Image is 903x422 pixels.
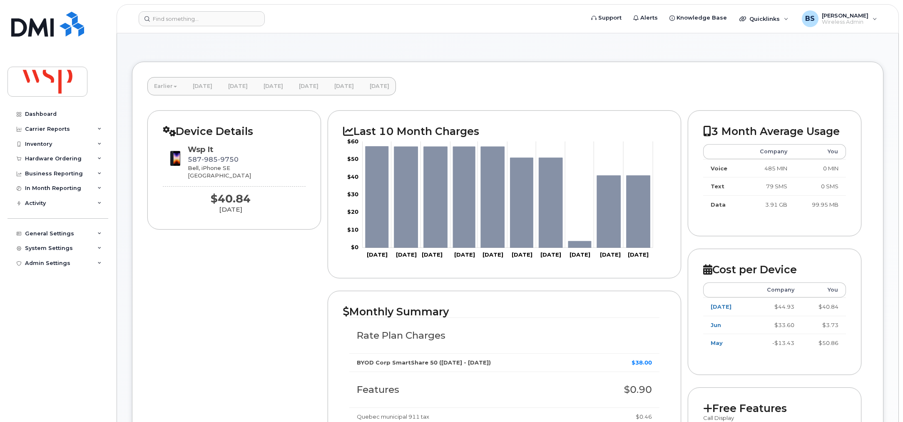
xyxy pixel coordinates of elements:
tspan: [DATE] [628,251,649,258]
th: Company [749,282,802,297]
h3: Features [357,385,583,395]
th: You [795,144,846,159]
a: [DATE] [363,77,396,95]
td: 99.95 MB [795,195,846,214]
h2: Monthly Summary [343,306,666,318]
div: [DATE] [163,205,299,214]
tspan: [DATE] [512,251,532,258]
a: Earlier [147,77,184,95]
h2: Last 10 Month Charges [343,126,666,137]
g: Series [366,146,650,248]
td: $44.93 [749,297,802,316]
td: 0 MIN [795,159,846,177]
tspan: [DATE] [570,251,591,258]
td: 485 MIN [742,159,795,177]
strong: BYOD Corp SmartShare 50 ([DATE] - [DATE]) [357,359,491,366]
strong: $38.00 [632,359,652,366]
tspan: [DATE] [483,251,503,258]
tspan: [DATE] [540,251,561,258]
tspan: [DATE] [454,251,475,258]
a: [DATE] [711,303,731,310]
h3: $0.90 [598,385,652,395]
tspan: [DATE] [600,251,621,258]
td: $50.86 [802,334,846,352]
tspan: [DATE] [367,251,388,258]
tspan: [DATE] [422,251,443,258]
h2: 3 Month Average Usage [703,126,846,137]
tspan: $10 [347,226,358,233]
td: 3.91 GB [742,195,795,214]
tspan: $50 [347,155,358,162]
td: 79 SMS [742,177,795,195]
a: [DATE] [292,77,325,95]
tspan: $20 [347,208,358,215]
div: Wsp It [188,144,251,155]
img: image20231002-3703462-10zne2t.jpeg [163,144,188,169]
span: 587 [188,155,239,163]
a: [DATE] [186,77,219,95]
a: [DATE] [328,77,361,95]
th: Company [742,144,795,159]
div: Bell, iPhone SE [GEOGRAPHIC_DATA] [188,164,251,180]
strong: Voice [711,165,727,172]
span: 9750 [218,155,239,163]
a: Jun [711,322,721,328]
tspan: $40 [347,173,358,180]
h3: Rate Plan Charges [357,330,652,341]
tspan: [DATE] [396,251,416,258]
h2: Free Features [703,403,846,415]
div: $40.84 [163,193,299,205]
span: 985 [201,155,218,163]
a: [DATE] [221,77,254,95]
td: $33.60 [749,316,802,334]
td: $3.73 [802,316,846,334]
a: [DATE] [257,77,290,95]
th: You [802,282,846,297]
p: Call Display [703,414,846,422]
td: 0 SMS [795,177,846,195]
tspan: $0 [351,244,358,250]
h2: Cost per Device [703,264,846,276]
strong: Data [711,201,726,208]
td: -$13.43 [749,334,802,352]
a: May [711,340,723,346]
tspan: $30 [347,191,358,197]
h2: Device Details [163,126,306,137]
tspan: $60 [347,137,358,144]
td: $40.84 [802,297,846,316]
strong: Text [711,183,724,190]
g: Chart [347,137,653,258]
